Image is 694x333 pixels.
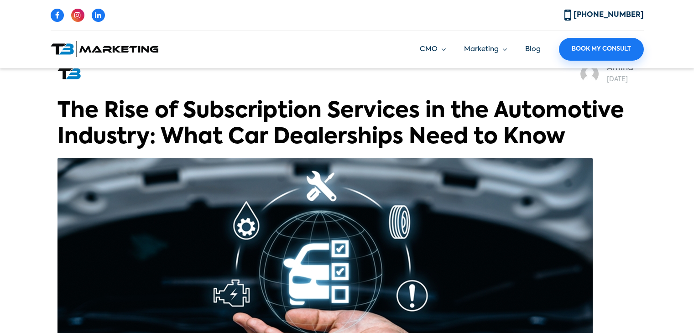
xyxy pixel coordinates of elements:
h1: The Rise of Subscription Services in the Automotive Industry: What Car Dealerships Need to Know [57,99,637,151]
a: CMO [420,44,446,55]
a: [PHONE_NUMBER] [564,11,644,19]
a: Blog [525,46,541,52]
a: Amina [607,64,633,72]
a: [DATE] [607,76,628,83]
img: T3 Marketing [51,41,158,57]
img: t3.png [57,68,81,79]
a: Marketing [464,44,507,55]
a: Book My Consult [559,38,644,61]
